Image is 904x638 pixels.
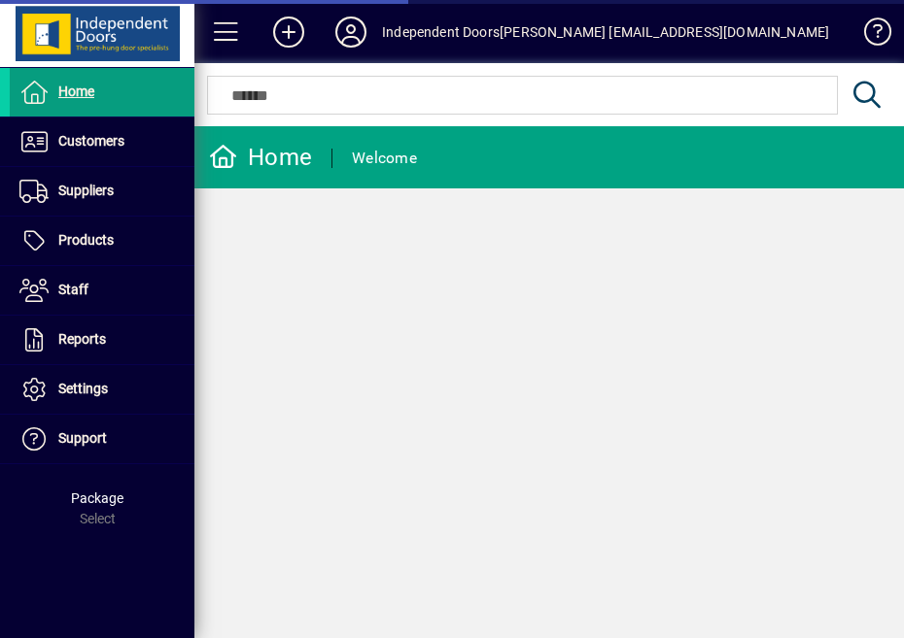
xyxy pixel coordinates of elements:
[58,133,124,149] span: Customers
[58,430,107,446] span: Support
[10,316,194,364] a: Reports
[320,15,382,50] button: Profile
[500,17,829,48] div: [PERSON_NAME] [EMAIL_ADDRESS][DOMAIN_NAME]
[352,143,417,174] div: Welcome
[71,490,123,506] span: Package
[58,183,114,198] span: Suppliers
[58,381,108,396] span: Settings
[10,217,194,265] a: Products
[10,167,194,216] a: Suppliers
[10,266,194,315] a: Staff
[58,84,94,99] span: Home
[10,415,194,463] a: Support
[849,4,887,67] a: Knowledge Base
[10,118,194,166] a: Customers
[209,142,312,173] div: Home
[58,331,106,347] span: Reports
[258,15,320,50] button: Add
[58,282,88,297] span: Staff
[58,232,114,248] span: Products
[10,365,194,414] a: Settings
[382,17,500,48] div: Independent Doors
